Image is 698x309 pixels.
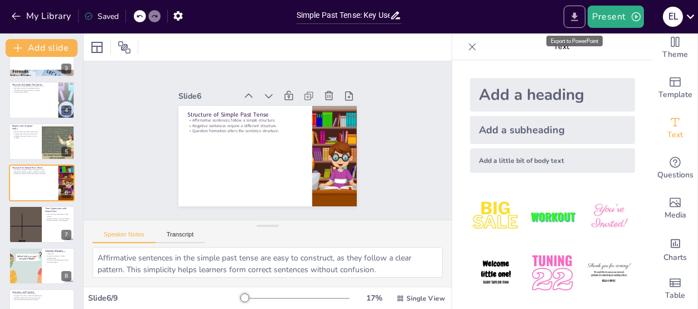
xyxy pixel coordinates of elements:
p: Expresses completed actions at specific times. [12,85,55,88]
span: Theme [662,49,688,61]
div: E L [663,7,683,27]
p: Affirmative sentences follow a simple structure. [12,168,55,171]
div: 6 [61,188,71,198]
div: 3 [9,40,75,77]
p: Regular verbs add -ed for past tense. [12,131,38,133]
span: Position [118,41,131,54]
div: Slide 6 / 9 [88,293,243,303]
p: Discusses past habits. [12,91,55,94]
div: 8 [61,271,71,281]
p: Question formation alters the sentence structure. [255,74,318,177]
img: 5.jpeg [526,247,578,299]
div: 17 % [361,293,387,303]
div: 4 [61,105,71,115]
div: Export to PowerPoint [546,36,603,46]
p: Engage with various verbs and expressions. [12,295,71,297]
p: Common time expressions clarify actions. [45,214,71,218]
p: Regular and Irregular Verbs [12,124,38,131]
img: 4.jpeg [470,247,522,299]
p: Practice enhances understanding. [12,293,71,295]
div: 5 [61,147,71,157]
div: Add images, graphics, shapes or video [653,189,697,229]
div: Get real-time input from your audience [653,148,697,189]
button: E L [663,6,683,28]
p: Enhances clarity in communication. [45,218,71,220]
span: Media [665,209,686,221]
p: Omitting time expressions makes sentences vague. [45,259,71,263]
p: Describes a series of completed actions. [12,88,55,90]
button: Export to PowerPoint [564,6,585,28]
div: 6 [9,165,75,201]
div: 3 [61,64,71,74]
p: Structure of Simple Past Tense [12,166,55,170]
p: Present tense misuse creates confusion. [45,251,71,255]
div: 7 [9,206,75,243]
div: 8 [9,248,75,284]
span: Questions [657,169,694,181]
button: Present [588,6,643,28]
p: Key Uses of Simple Past Tense [12,83,55,86]
div: Add text boxes [653,108,697,148]
p: Makes narratives more engaging. [45,220,71,222]
p: Negative sentences require a different structure. [12,171,55,173]
div: Change the overall theme [653,28,697,68]
p: Negative sentences require a different structure. [260,77,323,180]
p: Affirmative sentences follow a simple structure. [265,80,328,183]
button: Add slide [6,39,77,57]
img: 1.jpeg [470,191,522,243]
p: Solidify understanding through exercises. [12,297,71,299]
p: Question formation alters the sentence structure. [12,173,55,175]
button: My Library [8,7,76,25]
div: Saved [84,11,119,22]
div: Add a table [653,269,697,309]
p: Structure of Simple Past Tense [269,82,334,187]
p: Communicate past events accurately. [12,299,71,301]
img: 6.jpeg [583,247,635,299]
div: 5 [9,123,75,160]
div: Layout [88,38,106,56]
p: Time Expressions with Simple Past [45,207,71,213]
img: 3.jpeg [583,191,635,243]
div: Add a subheading [470,116,635,144]
div: Add ready made slides [653,68,697,108]
div: Add charts and graphs [653,229,697,269]
button: Transcript [156,231,205,243]
p: Indicates duration of actions in the past. [12,89,55,91]
p: Understanding verb forms is key to mastery. [12,134,38,138]
span: Text [667,129,683,141]
span: Charts [663,252,687,264]
span: Table [665,289,685,302]
p: Text [481,33,642,60]
textarea: Affirmative sentences in the simple past tense are easy to construct, as they follow a clear patt... [93,247,443,278]
p: Irregular verbs change form entirely. [12,133,38,135]
span: Single View [406,294,445,303]
p: Common Mistakes [45,249,71,252]
input: Insert title [297,7,390,23]
div: Slide 6 [317,83,355,139]
div: Add a little bit of body text [470,148,635,173]
div: Add a heading [470,78,635,112]
span: Template [658,89,692,101]
button: Speaker Notes [93,231,156,243]
div: 7 [61,230,71,240]
p: Summary and Practice [12,291,71,294]
p: Incorrect verb forms hinder understanding. [45,255,71,259]
div: 4 [9,81,75,118]
img: 2.jpeg [526,191,578,243]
